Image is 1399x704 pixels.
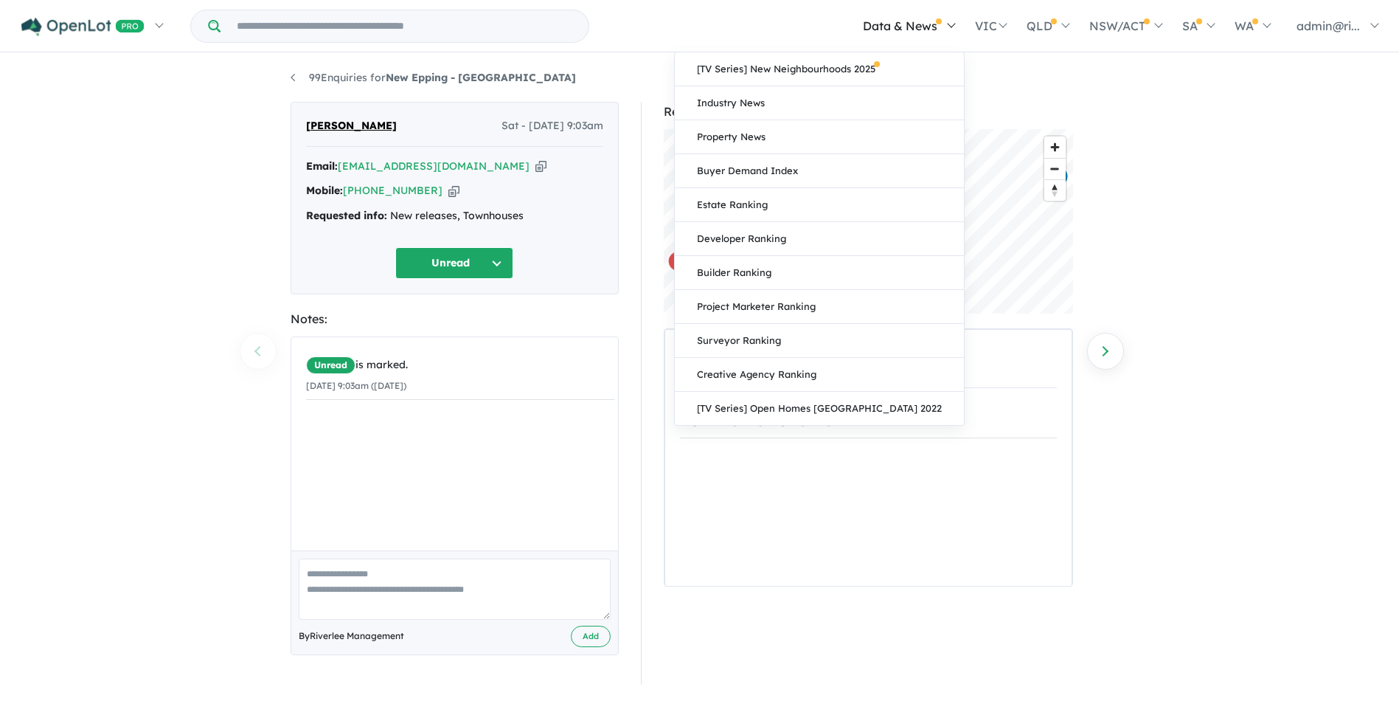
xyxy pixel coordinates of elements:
button: Add [571,626,611,647]
span: By Riverlee Management [299,629,404,643]
div: Notes: [291,309,619,329]
span: [PERSON_NAME] [306,117,397,135]
small: [DATE] 9:03am ([DATE]) [306,380,406,391]
div: Map marker [1046,165,1069,193]
strong: New Epping - [GEOGRAPHIC_DATA] [386,71,576,84]
a: Industry News [675,86,964,120]
div: New releases, Townhouses [306,207,603,225]
a: Builder Ranking [675,256,964,290]
nav: breadcrumb [291,69,1109,87]
a: Surveyor Ranking [675,324,964,358]
a: [EMAIL_ADDRESS][DOMAIN_NAME] [338,159,530,173]
strong: Requested info: [306,209,387,222]
a: Estate Ranking [675,188,964,222]
button: Reset bearing to north [1044,179,1066,201]
span: Sat - [DATE] 9:03am [501,117,603,135]
a: [TV Series] New Neighbourhoods 2025 [675,52,964,86]
span: Unread [306,356,355,374]
a: Project Marketer Ranking [675,290,964,324]
a: [TV Series] Open Homes [GEOGRAPHIC_DATA] 2022 [675,392,964,425]
button: Copy [535,159,546,174]
button: Unread [395,247,513,279]
button: Zoom in [1044,137,1066,158]
img: Openlot PRO Logo White [21,18,145,36]
span: Reset bearing to north [1044,180,1066,201]
a: 99Enquiries forNew Epping - [GEOGRAPHIC_DATA] [291,71,576,84]
button: Copy [448,183,459,199]
a: Developer Ranking [675,222,964,256]
a: [PHONE_NUMBER] [343,184,442,197]
strong: Mobile: [306,184,343,197]
a: Creative Agency Ranking [675,358,964,392]
a: Buyer Demand Index [675,154,964,188]
span: Zoom out [1044,159,1066,179]
div: Recent Activities: [664,102,1073,122]
input: Try estate name, suburb, builder or developer [223,10,586,42]
canvas: Map [664,129,1073,314]
a: Property News [675,120,964,154]
span: admin@ri... [1296,18,1360,33]
div: is marked. [306,356,614,374]
button: Zoom out [1044,158,1066,179]
strong: Email: [306,159,338,173]
div: Map marker [667,250,689,277]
